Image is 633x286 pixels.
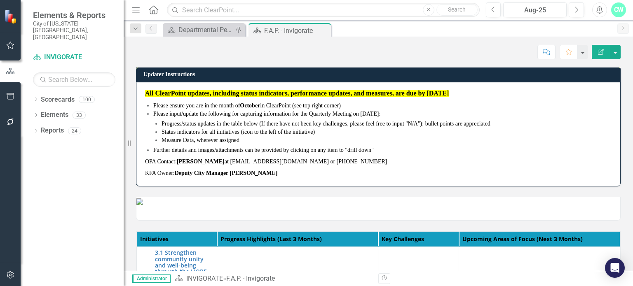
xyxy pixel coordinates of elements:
button: Search [436,4,478,16]
a: Elements [41,110,68,120]
div: Departmental Performance Plans [178,25,233,35]
img: Invigorate%20banner%20v2.png [136,198,143,205]
span: Search [448,6,466,13]
h3: Updater Instructions [143,71,616,77]
a: Scorecards [41,95,75,105]
div: F.A.P. - Invigorate [226,274,275,282]
span: Further details and images/attachments can be provided by clicking on any item to "drill down" [153,147,374,153]
div: Open Intercom Messenger [605,258,625,278]
strong: [PERSON_NAME] [177,158,225,165]
div: 33 [73,112,86,119]
div: Aug-25 [506,5,564,15]
strong: Deputy City Manager [PERSON_NAME] [175,170,278,176]
span: Please ensure you are in the month of in ClearPoint (see top right corner) [153,102,341,109]
div: 24 [68,127,81,134]
span: Elements & Reports [33,10,115,20]
img: Not Defined [141,269,151,279]
a: Reports [41,126,64,135]
input: Search Below... [33,72,115,87]
div: F.A.P. - Invigorate [264,26,329,36]
strong: October [240,102,260,109]
span: KFA Owner: [145,170,277,176]
span: All ClearPoint updates, including status indicators, performance updates, and measures, are due b... [145,90,449,97]
div: 100 [79,96,95,103]
input: Search ClearPoint... [167,3,479,17]
span: Status indicators for all initiatives (icon to the left of the initiative) [162,129,315,135]
button: CW [611,2,626,17]
span: OPA Contact: at [EMAIL_ADDRESS][DOMAIN_NAME] or [PHONE_NUMBER] [145,158,387,165]
button: Aug-25 [503,2,567,17]
span: Administrator [132,274,171,283]
span: Progress/status updates in the table below (If there have not been key challenges, please feel fr... [162,121,490,127]
img: ClearPoint Strategy [4,9,19,24]
div: » [175,274,372,284]
span: Measure Data, wherever assigned [162,137,239,143]
span: Please input/update the following for capturing information for the Quarterly Meeting on [DATE]: [153,111,380,117]
a: INVIGORATE [33,53,115,62]
small: City of [US_STATE][GEOGRAPHIC_DATA], [GEOGRAPHIC_DATA] [33,20,115,40]
a: Departmental Performance Plans [165,25,233,35]
a: INVIGORATE [186,274,223,282]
